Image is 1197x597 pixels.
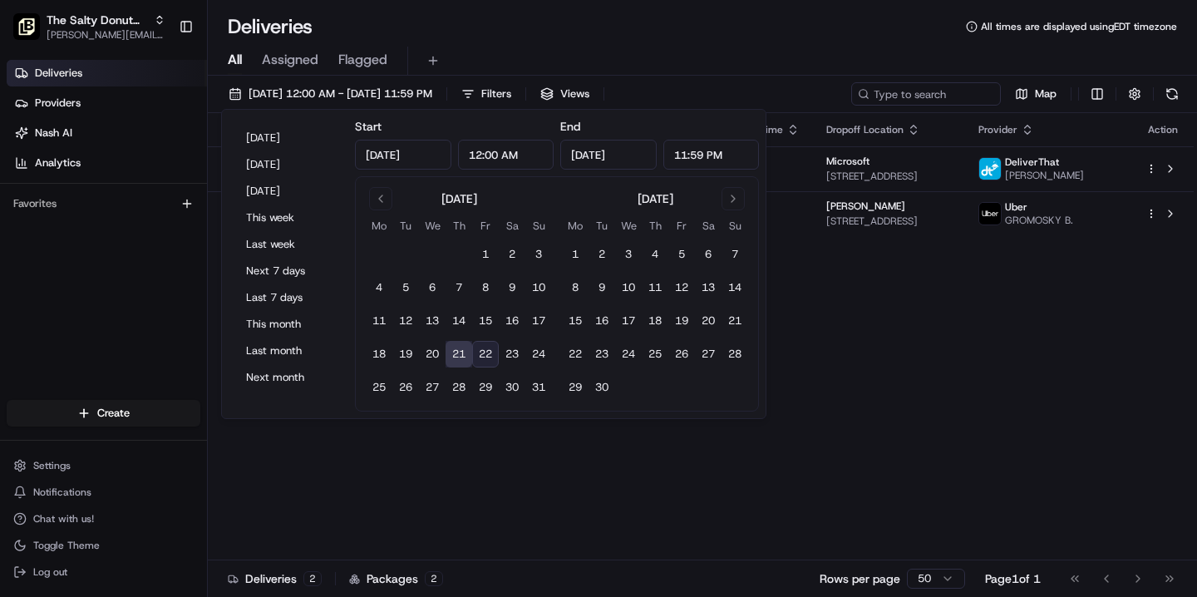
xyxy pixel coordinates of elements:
button: 16 [589,308,615,334]
button: 26 [668,341,695,368]
button: Last week [239,233,338,256]
div: [DATE] [638,190,673,207]
button: 5 [392,274,419,301]
span: [PERSON_NAME][EMAIL_ADDRESS][DOMAIN_NAME] [47,28,165,42]
span: All [228,50,242,70]
span: [DATE] 12:00 AM - [DATE] 11:59 PM [249,86,432,101]
button: 27 [695,341,722,368]
input: Type to search [851,82,1001,106]
button: 12 [392,308,419,334]
button: 2 [589,241,615,268]
button: 1 [472,241,499,268]
span: Create [97,406,130,421]
div: Action [1145,123,1180,136]
span: Deliveries [35,66,82,81]
a: 💻API Documentation [134,234,273,264]
th: Saturday [499,217,525,234]
div: 💻 [140,243,154,256]
button: 27 [419,374,446,401]
button: 6 [695,241,722,268]
p: Rows per page [820,570,900,587]
button: 2 [499,241,525,268]
span: Pylon [165,282,201,294]
button: Next month [239,366,338,389]
button: Start new chat [283,164,303,184]
button: Go to previous month [369,187,392,210]
button: 26 [392,374,419,401]
span: Assigned [262,50,318,70]
button: This week [239,206,338,229]
button: 13 [419,308,446,334]
th: Thursday [446,217,472,234]
th: Friday [472,217,499,234]
button: Filters [454,82,519,106]
img: uber-new-logo.jpeg [979,203,1001,224]
span: Knowledge Base [33,241,127,258]
span: Filters [481,86,511,101]
button: Map [1007,82,1064,106]
button: 3 [525,241,552,268]
div: We're available if you need us! [57,175,210,189]
button: [DATE] [239,126,338,150]
button: 31 [525,374,552,401]
th: Sunday [722,217,748,234]
a: Powered byPylon [117,281,201,294]
button: Views [533,82,597,106]
button: 9 [499,274,525,301]
button: 11 [366,308,392,334]
a: Providers [7,90,207,116]
button: 24 [615,341,642,368]
button: 25 [366,374,392,401]
button: 1 [562,241,589,268]
button: Last month [239,339,338,363]
button: 29 [562,374,589,401]
th: Sunday [525,217,552,234]
span: [PERSON_NAME] [826,200,905,213]
button: 18 [642,308,668,334]
button: 15 [562,308,589,334]
button: 13 [695,274,722,301]
span: Map [1035,86,1057,101]
th: Thursday [642,217,668,234]
button: [DATE] 12:00 AM - [DATE] 11:59 PM [221,82,440,106]
a: Analytics [7,150,207,176]
button: Go to next month [722,187,745,210]
th: Friday [668,217,695,234]
span: API Documentation [157,241,267,258]
img: Nash [17,17,50,50]
button: 21 [722,308,748,334]
button: Settings [7,454,200,477]
span: The Salty Donut (Buckhead) [47,12,147,28]
button: Last 7 days [239,286,338,309]
button: 23 [589,341,615,368]
span: Microsoft [826,155,869,168]
span: Uber [1005,200,1027,214]
button: Chat with us! [7,507,200,530]
button: 8 [562,274,589,301]
p: Welcome 👋 [17,67,303,93]
div: Packages [349,570,443,587]
th: Wednesday [615,217,642,234]
button: 4 [642,241,668,268]
button: 4 [366,274,392,301]
button: This month [239,313,338,336]
th: Saturday [695,217,722,234]
button: 19 [392,341,419,368]
span: [PERSON_NAME] [1005,169,1084,182]
input: Time [458,140,554,170]
button: 22 [472,341,499,368]
span: Log out [33,565,67,579]
button: 30 [499,374,525,401]
div: [DATE] [441,190,477,207]
span: Provider [978,123,1017,136]
button: 16 [499,308,525,334]
span: Flagged [338,50,387,70]
button: 3 [615,241,642,268]
button: 23 [499,341,525,368]
button: 15 [472,308,499,334]
button: 20 [695,308,722,334]
button: 29 [472,374,499,401]
button: 9 [589,274,615,301]
button: [DATE] [239,180,338,203]
button: Toggle Theme [7,534,200,557]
